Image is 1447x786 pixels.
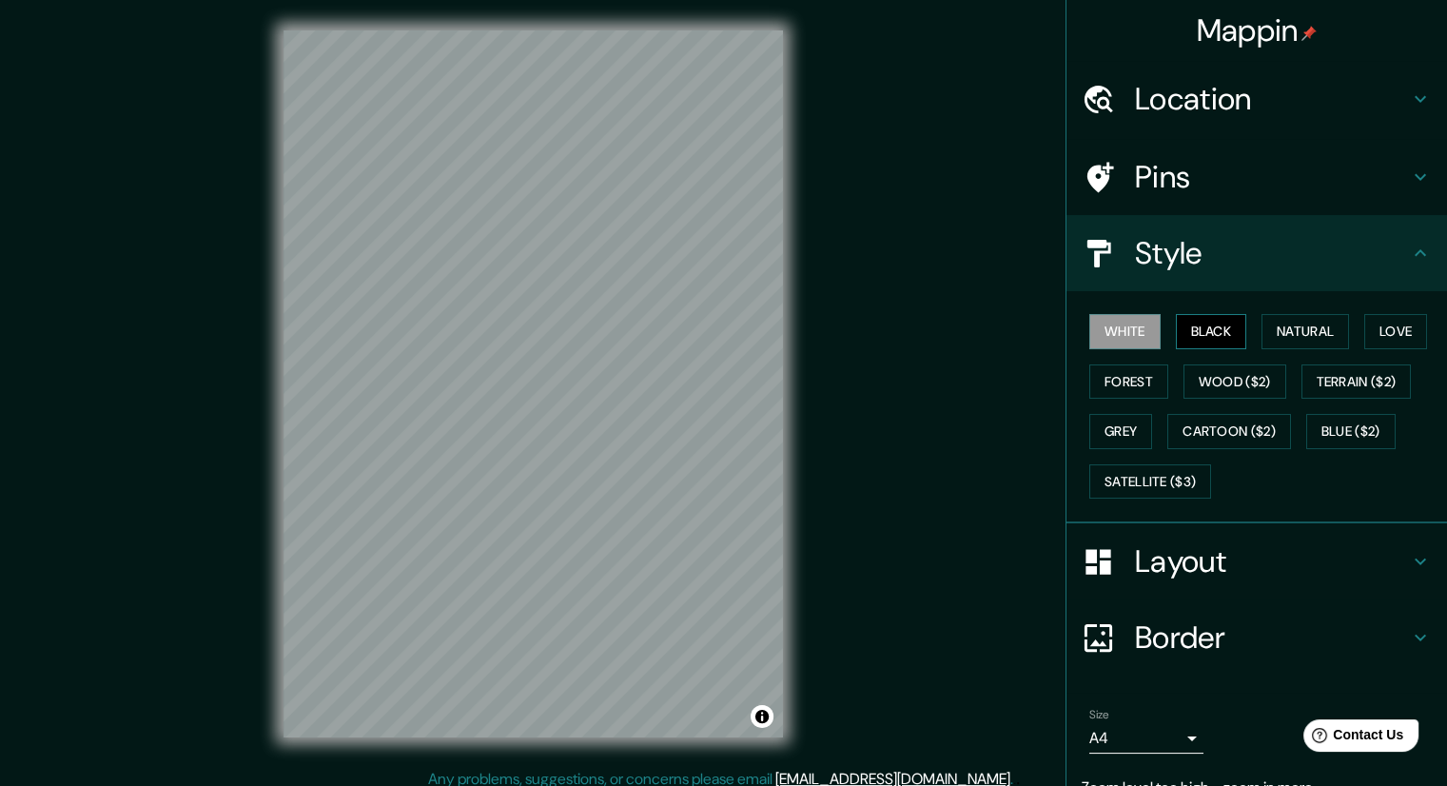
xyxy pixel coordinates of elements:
[1135,80,1409,118] h4: Location
[1066,599,1447,676] div: Border
[1135,158,1409,196] h4: Pins
[751,705,773,728] button: Toggle attribution
[1066,139,1447,215] div: Pins
[1261,314,1349,349] button: Natural
[1301,26,1317,41] img: pin-icon.png
[1135,542,1409,580] h4: Layout
[1197,11,1318,49] h4: Mappin
[1278,712,1426,765] iframe: Help widget launcher
[1167,414,1291,449] button: Cartoon ($2)
[284,30,783,737] canvas: Map
[1089,314,1161,349] button: White
[1301,364,1412,400] button: Terrain ($2)
[1089,414,1152,449] button: Grey
[1306,414,1396,449] button: Blue ($2)
[1066,61,1447,137] div: Location
[1135,619,1409,657] h4: Border
[1089,464,1211,500] button: Satellite ($3)
[1364,314,1427,349] button: Love
[1183,364,1286,400] button: Wood ($2)
[1066,523,1447,599] div: Layout
[1176,314,1247,349] button: Black
[1089,707,1109,723] label: Size
[1135,234,1409,272] h4: Style
[1066,215,1447,291] div: Style
[1089,364,1168,400] button: Forest
[1089,723,1203,754] div: A4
